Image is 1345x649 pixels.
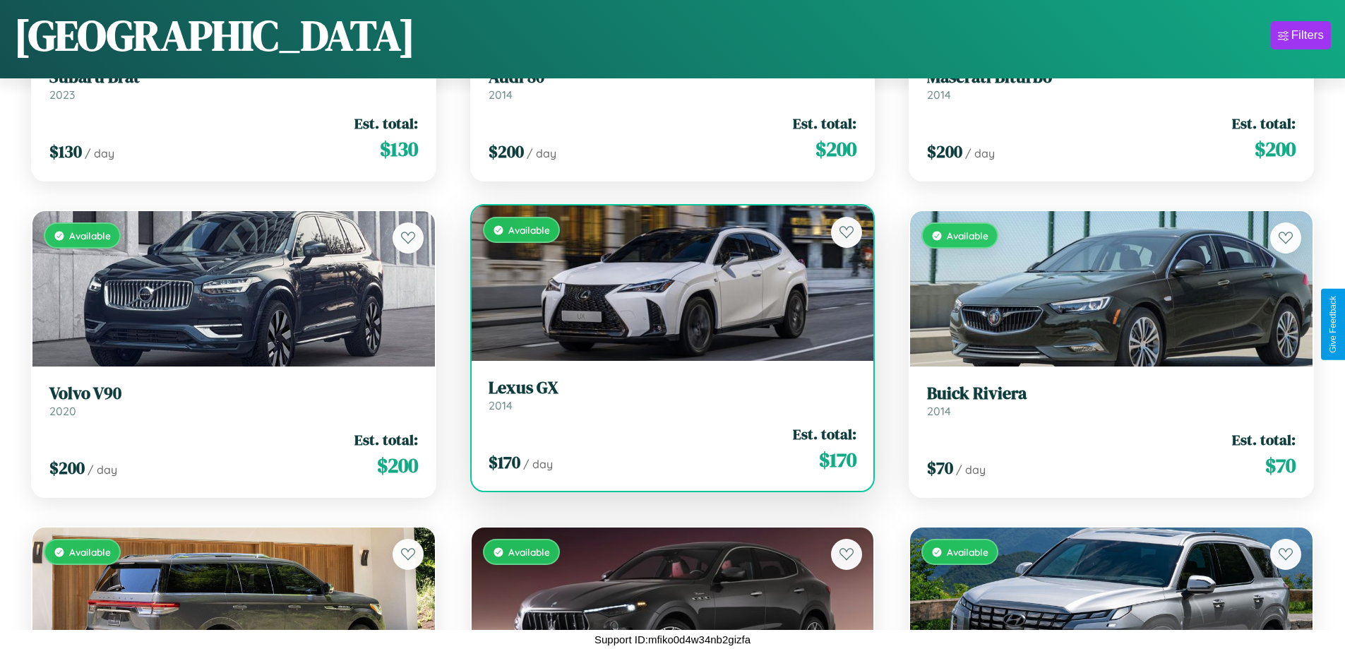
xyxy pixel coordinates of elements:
button: Filters [1271,21,1331,49]
span: $ 170 [819,446,856,474]
span: 2014 [927,88,951,102]
span: Available [69,230,111,242]
span: / day [965,146,995,160]
span: 2014 [927,404,951,418]
span: Available [69,546,111,558]
span: $ 200 [927,140,962,163]
span: Available [508,546,550,558]
span: 2020 [49,404,76,418]
span: / day [85,146,114,160]
span: $ 200 [377,451,418,480]
h3: Volvo V90 [49,383,418,404]
span: $ 200 [1255,135,1296,163]
a: Subaru Brat2023 [49,67,418,102]
span: Est. total: [354,429,418,450]
span: $ 200 [815,135,856,163]
div: Filters [1291,28,1324,42]
span: $ 70 [1265,451,1296,480]
span: / day [88,463,117,477]
a: Volvo V902020 [49,383,418,418]
h1: [GEOGRAPHIC_DATA] [14,6,415,64]
h3: Buick Riviera [927,383,1296,404]
span: / day [527,146,556,160]
span: 2014 [489,88,513,102]
span: Available [947,546,988,558]
span: Available [508,224,550,236]
div: Give Feedback [1328,296,1338,353]
span: Est. total: [1232,113,1296,133]
span: $ 130 [380,135,418,163]
span: Est. total: [793,424,856,444]
span: Est. total: [1232,429,1296,450]
span: 2014 [489,398,513,412]
span: $ 200 [489,140,524,163]
a: Audi 802014 [489,67,857,102]
span: Available [947,230,988,242]
a: Maserati Biturbo2014 [927,67,1296,102]
span: 2023 [49,88,75,102]
span: Est. total: [354,113,418,133]
span: $ 130 [49,140,82,163]
span: / day [956,463,986,477]
span: $ 170 [489,451,520,474]
a: Lexus GX2014 [489,378,857,412]
span: / day [523,457,553,471]
span: $ 70 [927,456,953,480]
a: Buick Riviera2014 [927,383,1296,418]
h3: Lexus GX [489,378,857,398]
span: $ 200 [49,456,85,480]
p: Support ID: mfiko0d4w34nb2gizfa [594,630,751,649]
span: Est. total: [793,113,856,133]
